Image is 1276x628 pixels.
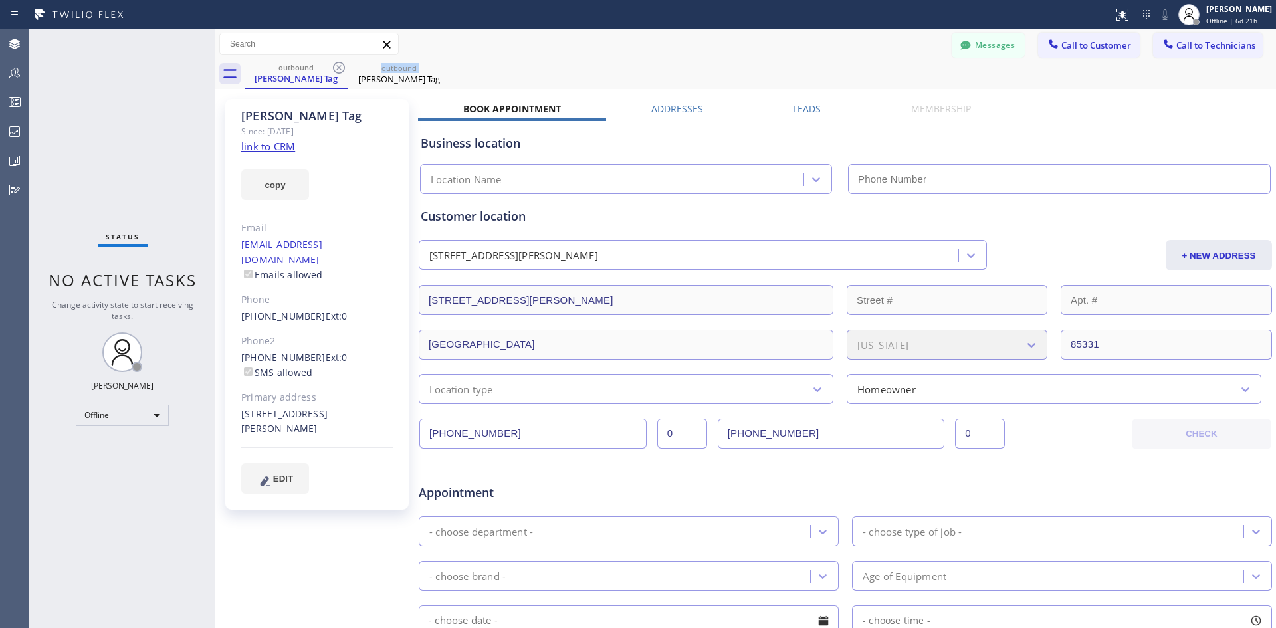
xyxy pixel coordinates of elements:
[1038,33,1140,58] button: Call to Customer
[429,524,533,539] div: - choose department -
[241,351,326,364] a: [PHONE_NUMBER]
[421,207,1270,225] div: Customer location
[246,59,346,88] div: Gina Tag
[241,407,393,437] div: [STREET_ADDRESS][PERSON_NAME]
[106,232,140,241] span: Status
[419,330,833,360] input: City
[793,102,821,115] label: Leads
[1176,39,1255,51] span: Call to Technicians
[241,366,312,379] label: SMS allowed
[349,59,449,89] div: Gina Tag
[863,524,962,539] div: - choose type of job -
[952,33,1025,58] button: Messages
[246,62,346,72] div: outbound
[244,270,253,278] input: Emails allowed
[1206,16,1257,25] span: Offline | 6d 21h
[76,405,169,426] div: Offline
[1061,330,1272,360] input: ZIP
[52,299,193,322] span: Change activity state to start receiving tasks.
[1156,5,1174,24] button: Mute
[326,351,348,364] span: Ext: 0
[1061,39,1131,51] span: Call to Customer
[1061,285,1272,315] input: Apt. #
[848,164,1271,194] input: Phone Number
[419,285,833,315] input: Address
[863,614,930,627] span: - choose time -
[847,285,1047,315] input: Street #
[241,169,309,200] button: copy
[1153,33,1263,58] button: Call to Technicians
[718,419,945,449] input: Phone Number 2
[421,134,1270,152] div: Business location
[244,367,253,376] input: SMS allowed
[241,463,309,494] button: EDIT
[419,484,701,502] span: Appointment
[241,140,295,153] a: link to CRM
[220,33,398,54] input: Search
[349,73,449,85] div: [PERSON_NAME] Tag
[241,268,323,281] label: Emails allowed
[911,102,971,115] label: Membership
[1206,3,1272,15] div: [PERSON_NAME]
[429,381,493,397] div: Location type
[651,102,703,115] label: Addresses
[431,172,502,187] div: Location Name
[863,568,946,583] div: Age of Equipment
[349,63,449,73] div: outbound
[463,102,561,115] label: Book Appointment
[657,419,707,449] input: Ext.
[241,334,393,349] div: Phone2
[241,108,393,124] div: [PERSON_NAME] Tag
[241,238,322,266] a: [EMAIL_ADDRESS][DOMAIN_NAME]
[955,419,1005,449] input: Ext. 2
[429,248,598,263] div: [STREET_ADDRESS][PERSON_NAME]
[91,380,154,391] div: [PERSON_NAME]
[326,310,348,322] span: Ext: 0
[1166,240,1272,270] button: + NEW ADDRESS
[241,124,393,139] div: Since: [DATE]
[241,221,393,236] div: Email
[241,310,326,322] a: [PHONE_NUMBER]
[273,474,293,484] span: EDIT
[429,568,506,583] div: - choose brand -
[49,269,197,291] span: No active tasks
[857,381,916,397] div: Homeowner
[419,419,647,449] input: Phone Number
[241,390,393,405] div: Primary address
[1132,419,1271,449] button: CHECK
[246,72,346,84] div: [PERSON_NAME] Tag
[241,292,393,308] div: Phone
